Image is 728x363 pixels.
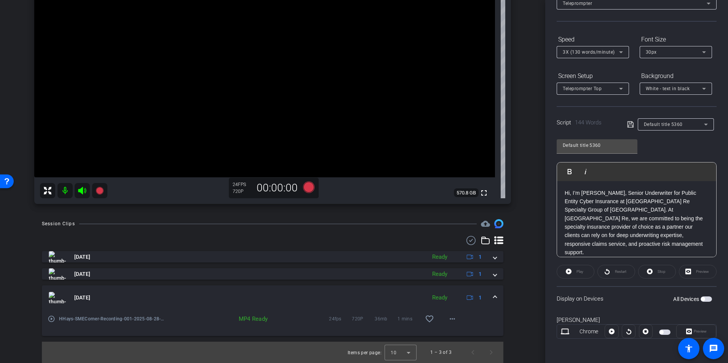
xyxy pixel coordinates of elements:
mat-expansion-panel-header: thumb-nail[DATE]Ready1 [42,268,503,280]
span: 570.8 GB [454,188,479,197]
div: thumb-nail[DATE]Ready1 [42,310,503,336]
input: Title [563,141,631,150]
span: [DATE] [74,294,90,302]
div: Display on Devices [557,286,717,311]
span: 36mb [375,315,398,323]
span: Destinations for your clips [481,219,490,228]
div: Ready [428,270,451,279]
img: thumb-nail [49,251,66,263]
mat-icon: message [709,344,718,353]
div: Speed [557,33,629,46]
div: [PERSON_NAME] [557,316,717,325]
span: 24fps [329,315,352,323]
div: MP4 Ready [222,315,272,323]
div: 00:00:00 [252,181,303,194]
mat-icon: favorite_border [425,314,434,323]
span: 30px [646,49,657,55]
div: Background [640,70,712,83]
div: 720P [233,188,252,194]
span: Default title 5360 [644,122,683,127]
span: FPS [238,182,246,187]
div: Ready [428,253,451,261]
div: Font Size [640,33,712,46]
div: Items per page: [348,349,382,357]
div: Chrome [573,328,605,336]
span: 1 [479,270,482,278]
div: Ready [428,293,451,302]
img: thumb-nail [49,268,66,280]
mat-icon: play_circle_outline [48,315,55,323]
span: Teleprompter [563,1,592,6]
mat-expansion-panel-header: thumb-nail[DATE]Ready1 [42,285,503,310]
img: thumb-nail [49,292,66,303]
span: [DATE] [74,253,90,261]
mat-icon: cloud_upload [481,219,490,228]
button: Italic (Ctrl+I) [578,164,593,179]
div: Script [557,118,616,127]
span: [DATE] [74,270,90,278]
span: 1 [479,294,482,302]
button: Previous page [464,343,482,361]
p: Hi, I’m [PERSON_NAME], Senior Underwriter for Public Entity Cyber Insurance at [GEOGRAPHIC_DATA] ... [565,189,709,257]
div: 24 [233,181,252,188]
span: 3X (130 words/minute) [563,49,615,55]
span: HHays-SMECorner-Recording-001-2025-08-28-13-38-56-185-0 [59,315,164,323]
mat-icon: accessibility [684,344,693,353]
span: 720P [352,315,375,323]
span: 144 Words [575,119,602,126]
span: White - text in black [646,86,690,91]
button: Next page [482,343,500,361]
mat-expansion-panel-header: thumb-nail[DATE]Ready1 [42,251,503,263]
div: Screen Setup [557,70,629,83]
label: All Devices [673,295,701,303]
div: 1 – 3 of 3 [430,349,452,356]
mat-icon: fullscreen [479,188,489,197]
div: Session Clips [42,220,75,228]
span: 1 mins [398,315,420,323]
mat-icon: more_horiz [448,314,457,323]
span: 1 [479,253,482,261]
span: Teleprompter Top [563,86,602,91]
img: Session clips [494,219,503,228]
